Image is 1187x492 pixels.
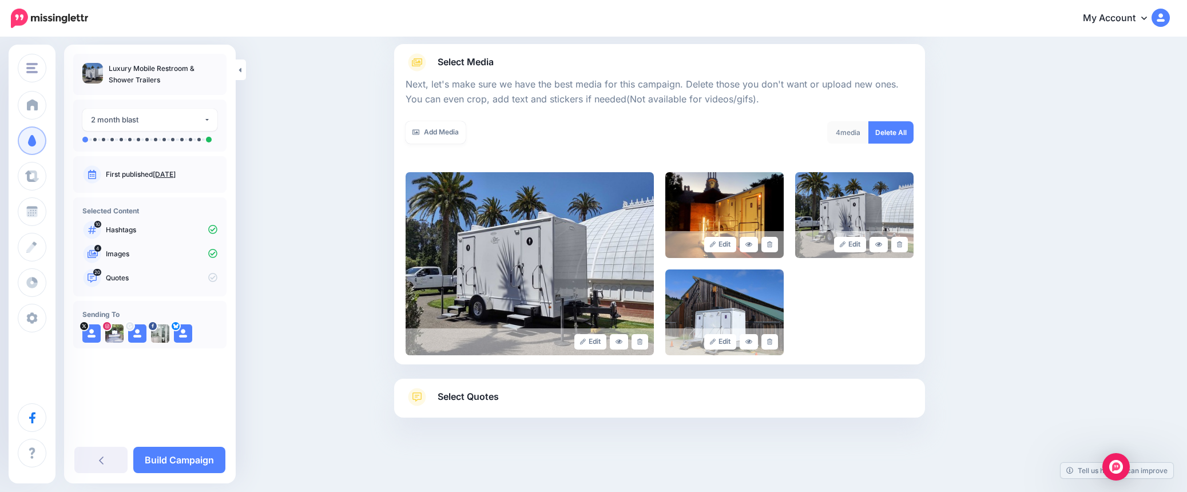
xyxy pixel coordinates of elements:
img: 13fd3d501449d0d89ab6275d58908abb_large.jpg [795,172,914,258]
p: Images [106,249,217,259]
span: 4 [836,128,840,137]
a: My Account [1071,5,1170,33]
span: 4 [94,245,101,252]
img: 476abcb412b72e3dac7b7a0de48a76fc_large.jpg [665,172,784,258]
a: Select Media [406,53,914,72]
a: Select Quotes [406,388,914,418]
span: Select Quotes [438,389,499,404]
span: 20 [93,269,101,276]
a: Edit [704,237,737,252]
p: Luxury Mobile Restroom & Shower Trailers [109,63,217,86]
img: user_default_image.png [174,324,192,343]
img: e8918c0b25775c7d69f47fd4cfda7159_thumb.jpg [82,63,103,84]
p: Quotes [106,273,217,283]
span: 10 [94,221,101,228]
img: user_default_image.png [82,324,101,343]
img: 24839003_167940960365531_3684742014781358080_n-bsa151803.jpg [105,324,124,343]
a: Add Media [406,121,466,144]
a: Edit [574,334,607,350]
p: Hashtags [106,225,217,235]
a: Edit [704,334,737,350]
img: c15218f6440e0b802b30ac5d1b816081_large.jpg [665,269,784,355]
a: Tell us how we can improve [1061,463,1173,478]
img: 376059536_240644378930926_9043875196314642919_n-bsa151802.jpg [151,324,169,343]
h4: Selected Content [82,207,217,215]
div: 2 month blast [91,113,204,126]
div: Open Intercom Messenger [1102,453,1130,481]
a: Delete All [868,121,914,144]
a: [DATE] [153,170,176,178]
p: First published [106,169,217,180]
div: Select Media [406,72,914,355]
p: Next, let's make sure we have the best media for this campaign. Delete those you don't want or up... [406,77,914,107]
a: Edit [834,237,867,252]
img: user_default_image.png [128,324,146,343]
span: Select Media [438,54,494,70]
img: e8918c0b25775c7d69f47fd4cfda7159_large.jpg [406,172,654,355]
button: 2 month blast [82,109,217,131]
h4: Sending To [82,310,217,319]
img: menu.png [26,63,38,73]
img: Missinglettr [11,9,88,28]
div: media [827,121,869,144]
